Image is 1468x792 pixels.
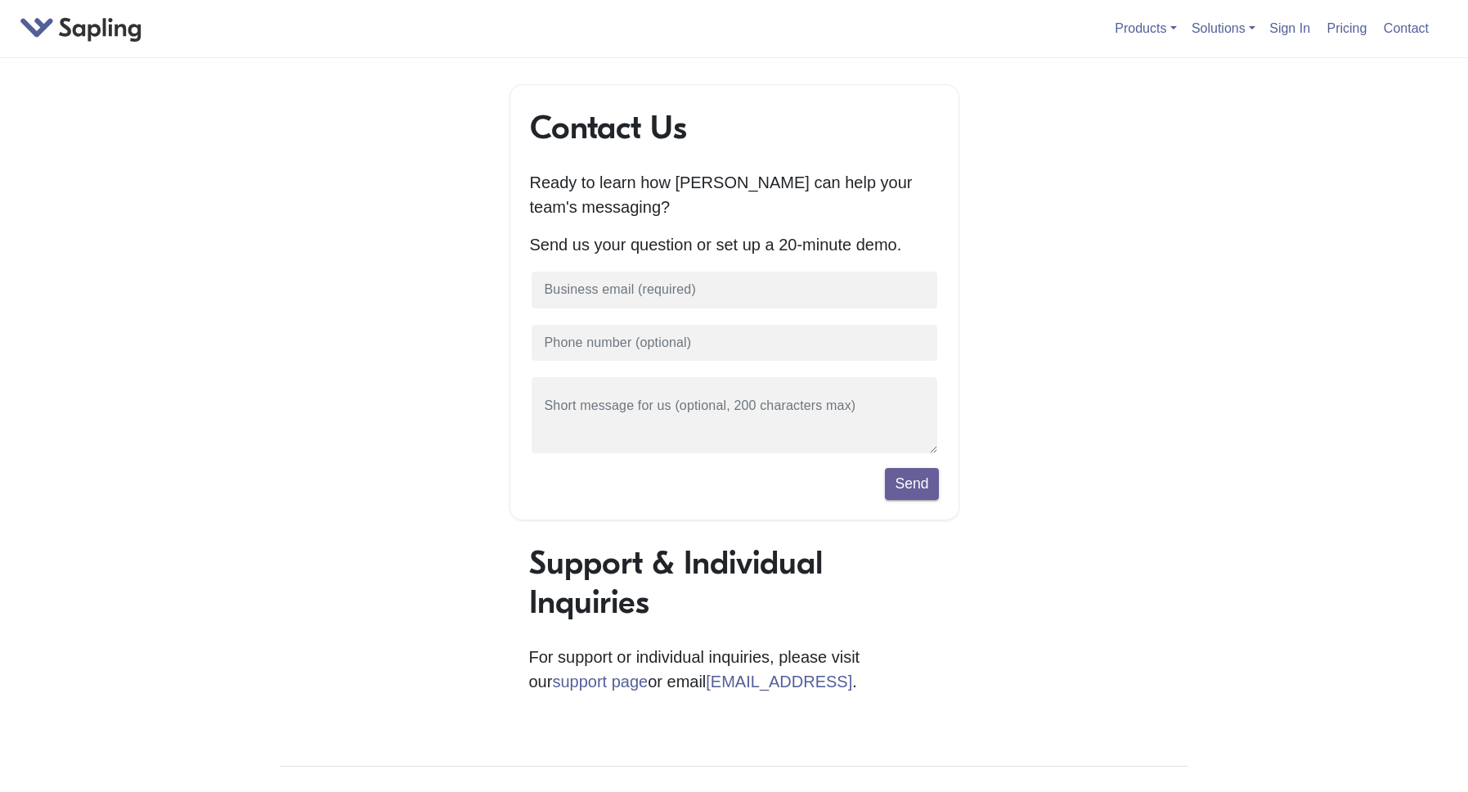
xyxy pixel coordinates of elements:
[530,170,939,219] p: Ready to learn how [PERSON_NAME] can help your team's messaging?
[1115,21,1176,35] a: Products
[885,468,938,499] button: Send
[529,645,940,694] p: For support or individual inquiries, please visit our or email .
[530,108,939,147] h1: Contact Us
[1321,15,1374,42] a: Pricing
[529,543,940,622] h1: Support & Individual Inquiries
[1377,15,1435,42] a: Contact
[1263,15,1317,42] a: Sign In
[552,673,648,691] a: support page
[530,232,939,257] p: Send us your question or set up a 20-minute demo.
[706,673,852,691] a: [EMAIL_ADDRESS]
[1192,21,1255,35] a: Solutions
[530,270,939,310] input: Business email (required)
[530,323,939,363] input: Phone number (optional)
